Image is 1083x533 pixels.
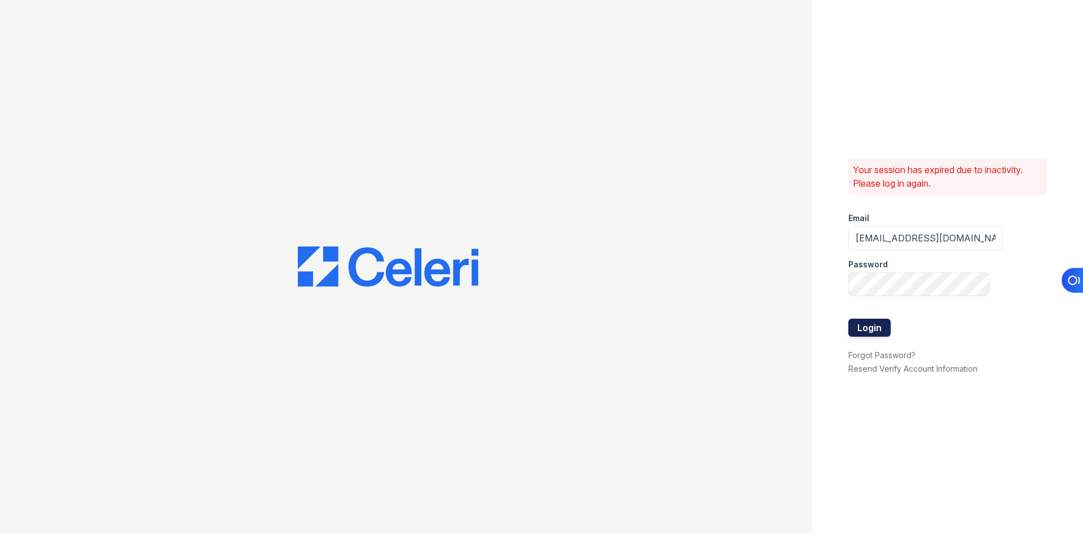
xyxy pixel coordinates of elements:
[848,213,869,224] label: Email
[848,364,978,373] a: Resend Verify Account Information
[848,319,891,337] button: Login
[853,163,1042,190] p: Your session has expired due to inactivity. Please log in again.
[848,350,915,360] a: Forgot Password?
[848,259,888,270] label: Password
[298,246,478,287] img: CE_Logo_Blue-a8612792a0a2168367f1c8372b55b34899dd931a85d93a1a3d3e32e68fde9ad4.png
